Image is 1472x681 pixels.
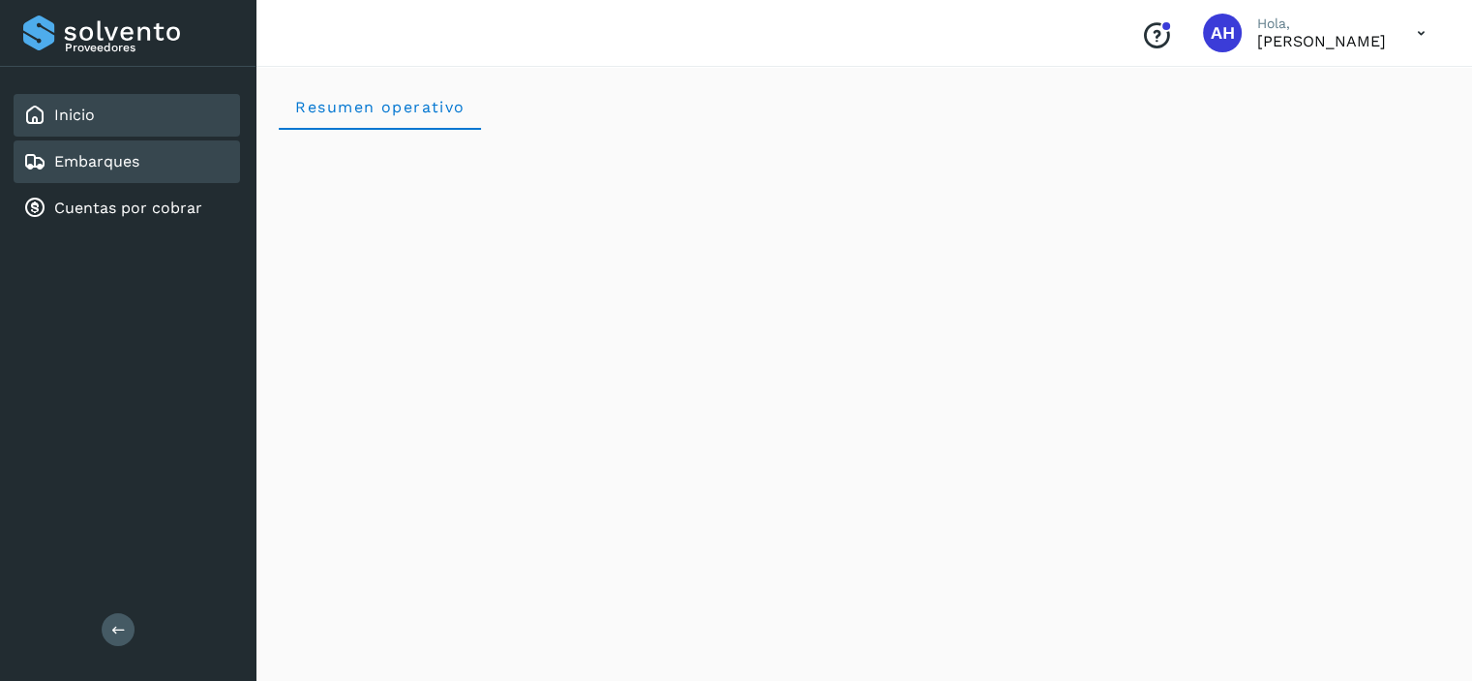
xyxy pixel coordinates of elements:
[1257,15,1386,32] p: Hola,
[65,41,232,54] p: Proveedores
[1257,32,1386,50] p: AZUCENA HERNANDEZ LOPEZ
[14,140,240,183] div: Embarques
[294,98,466,116] span: Resumen operativo
[54,152,139,170] a: Embarques
[14,94,240,137] div: Inicio
[14,187,240,230] div: Cuentas por cobrar
[54,199,202,217] a: Cuentas por cobrar
[54,106,95,124] a: Inicio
